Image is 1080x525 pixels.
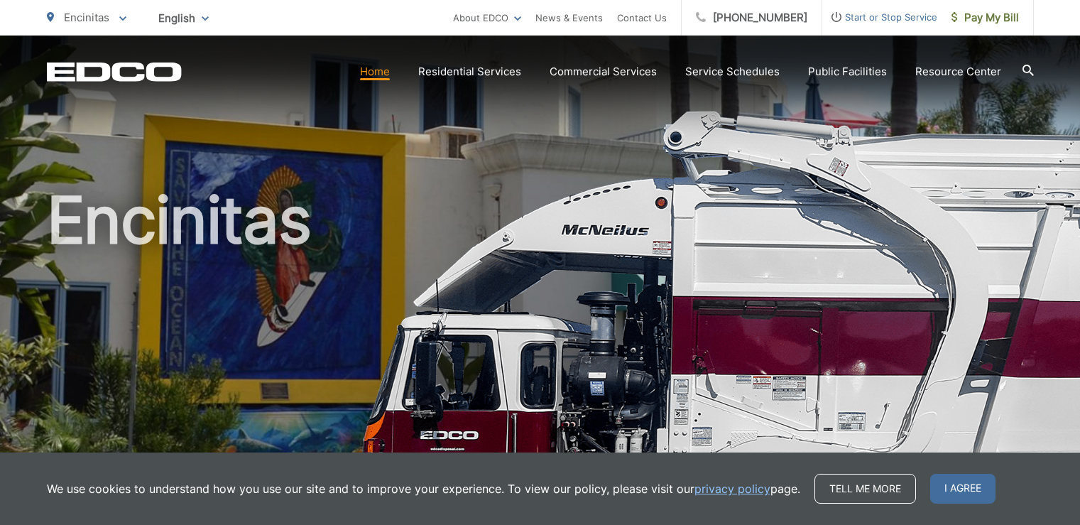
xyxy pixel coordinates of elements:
[808,63,887,80] a: Public Facilities
[550,63,657,80] a: Commercial Services
[418,63,521,80] a: Residential Services
[535,9,603,26] a: News & Events
[694,480,770,497] a: privacy policy
[453,9,521,26] a: About EDCO
[814,474,916,504] a: Tell me more
[64,11,109,24] span: Encinitas
[685,63,780,80] a: Service Schedules
[47,480,800,497] p: We use cookies to understand how you use our site and to improve your experience. To view our pol...
[930,474,996,504] span: I agree
[915,63,1001,80] a: Resource Center
[617,9,667,26] a: Contact Us
[360,63,390,80] a: Home
[47,62,182,82] a: EDCD logo. Return to the homepage.
[951,9,1019,26] span: Pay My Bill
[148,6,219,31] span: English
